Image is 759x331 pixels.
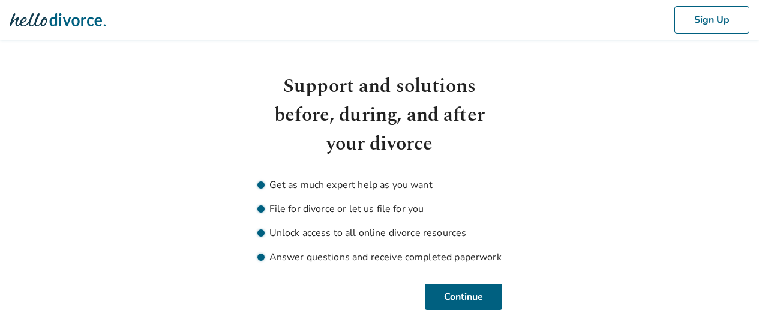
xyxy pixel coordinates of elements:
h1: Support and solutions before, during, and after your divorce [257,72,502,159]
li: Unlock access to all online divorce resources [257,226,502,240]
button: Sign Up [674,6,749,34]
li: Answer questions and receive completed paperwork [257,250,502,264]
li: File for divorce or let us file for you [257,202,502,216]
li: Get as much expert help as you want [257,178,502,192]
button: Continue [425,284,502,310]
img: Hello Divorce Logo [10,8,106,32]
